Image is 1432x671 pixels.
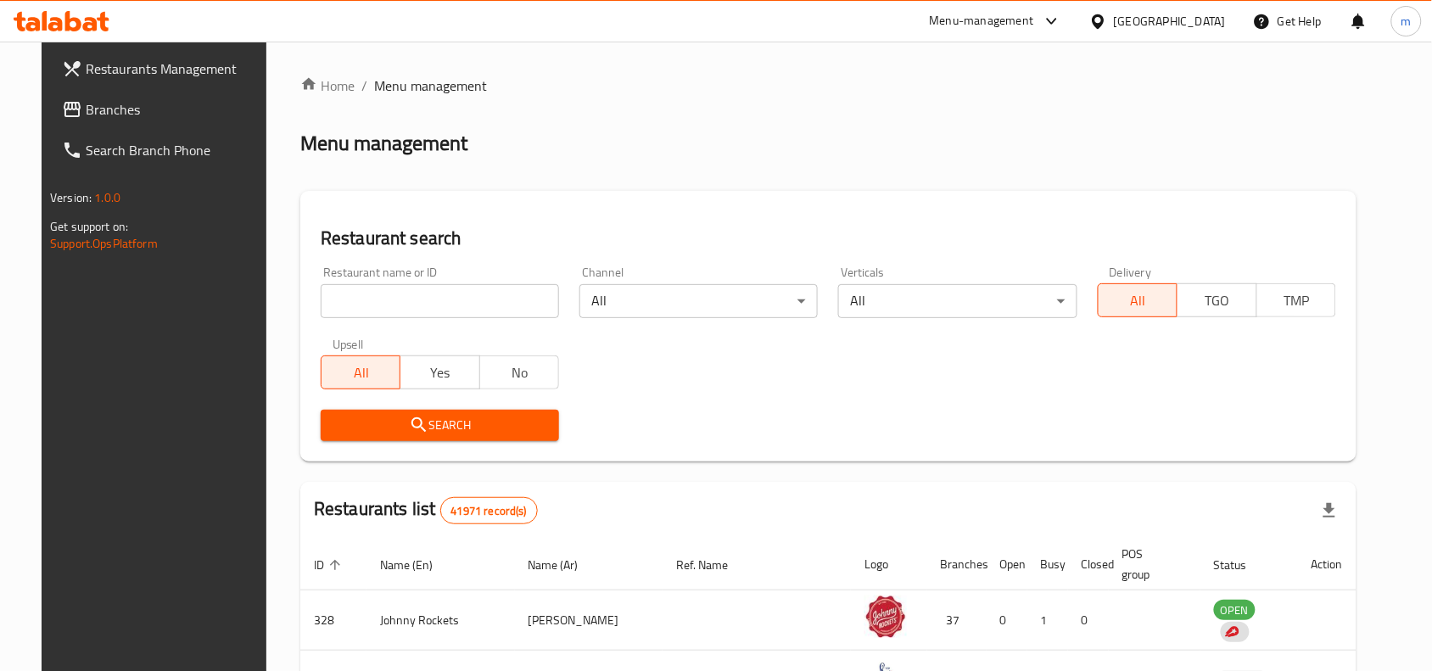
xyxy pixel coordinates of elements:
[1177,283,1256,317] button: TGO
[334,415,545,436] span: Search
[1114,12,1226,31] div: [GEOGRAPHIC_DATA]
[300,75,1356,96] nav: breadcrumb
[361,75,367,96] li: /
[440,497,538,524] div: Total records count
[48,130,281,171] a: Search Branch Phone
[321,284,559,318] input: Search for restaurant name or ID..
[1068,539,1109,590] th: Closed
[86,99,267,120] span: Branches
[1214,600,1256,620] div: OPEN
[300,590,366,651] td: 328
[333,338,364,350] label: Upsell
[579,284,818,318] div: All
[676,555,750,575] span: Ref. Name
[300,75,355,96] a: Home
[50,215,128,238] span: Get support on:
[927,590,987,651] td: 37
[529,555,601,575] span: Name (Ar)
[515,590,663,651] td: [PERSON_NAME]
[1264,288,1329,313] span: TMP
[1027,539,1068,590] th: Busy
[930,11,1034,31] div: Menu-management
[441,503,537,519] span: 41971 record(s)
[50,232,158,254] a: Support.OpsPlatform
[400,355,479,389] button: Yes
[987,539,1027,590] th: Open
[86,140,267,160] span: Search Branch Phone
[300,130,467,157] h2: Menu management
[479,355,559,389] button: No
[1401,12,1412,31] span: m
[86,59,267,79] span: Restaurants Management
[1184,288,1250,313] span: TGO
[838,284,1077,318] div: All
[50,187,92,209] span: Version:
[1105,288,1171,313] span: All
[1214,601,1256,620] span: OPEN
[1214,555,1269,575] span: Status
[927,539,987,590] th: Branches
[1110,266,1152,278] label: Delivery
[1122,544,1180,584] span: POS group
[407,361,473,385] span: Yes
[1098,283,1177,317] button: All
[1256,283,1336,317] button: TMP
[314,496,538,524] h2: Restaurants list
[1068,590,1109,651] td: 0
[321,226,1336,251] h2: Restaurant search
[321,410,559,441] button: Search
[1298,539,1356,590] th: Action
[48,48,281,89] a: Restaurants Management
[1027,590,1068,651] td: 1
[328,361,394,385] span: All
[321,355,400,389] button: All
[1224,624,1239,640] img: delivery hero logo
[380,555,455,575] span: Name (En)
[864,596,907,638] img: Johnny Rockets
[366,590,515,651] td: Johnny Rockets
[1221,622,1250,642] div: Indicates that the vendor menu management has been moved to DH Catalog service
[487,361,552,385] span: No
[94,187,120,209] span: 1.0.0
[851,539,927,590] th: Logo
[1309,490,1350,531] div: Export file
[48,89,281,130] a: Branches
[374,75,487,96] span: Menu management
[987,590,1027,651] td: 0
[314,555,346,575] span: ID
